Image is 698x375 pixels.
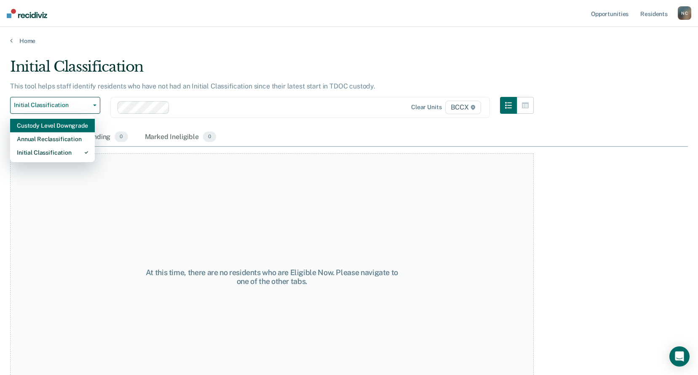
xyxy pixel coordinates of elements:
span: BCCX [445,101,481,114]
div: Open Intercom Messenger [669,346,690,367]
div: Annual Reclassification [17,132,88,146]
div: At this time, there are no residents who are Eligible Now. Please navigate to one of the other tabs. [141,268,402,286]
img: Recidiviz [7,9,47,18]
div: Initial Classification [17,146,88,159]
div: Initial Classification [10,58,534,82]
p: This tool helps staff identify residents who have not had an Initial Classification since their l... [10,82,375,90]
div: Pending0 [83,128,129,147]
div: N C [678,6,691,20]
span: Initial Classification [14,102,90,109]
div: Marked Ineligible0 [143,128,218,147]
div: Custody Level Downgrade [17,119,88,132]
button: Initial Classification [10,97,100,114]
span: 0 [115,131,128,142]
button: NC [678,6,691,20]
span: 0 [203,131,216,142]
div: Clear units [411,104,442,111]
a: Home [10,37,688,45]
